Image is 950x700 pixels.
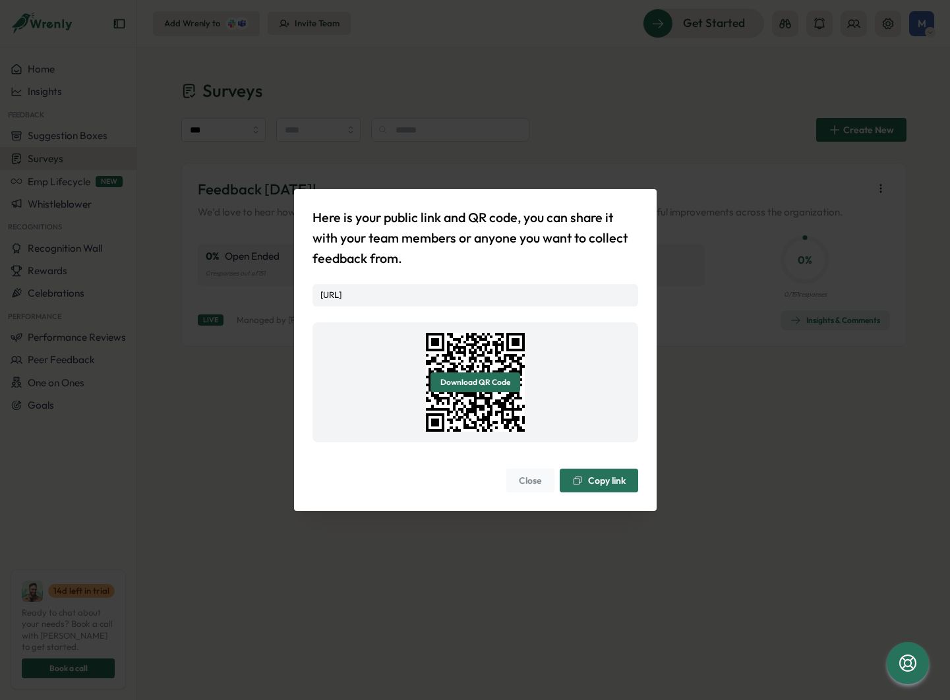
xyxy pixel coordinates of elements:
[519,469,542,492] span: Close
[440,373,510,392] span: Download QR Code
[560,469,638,492] button: Copy link
[312,208,638,268] p: Here is your public link and QR code, you can share it with your team members or anyone you want ...
[320,289,341,300] a: [URL]
[430,372,520,392] button: Download QR Code
[588,476,626,485] span: Copy link
[506,469,554,492] button: Close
